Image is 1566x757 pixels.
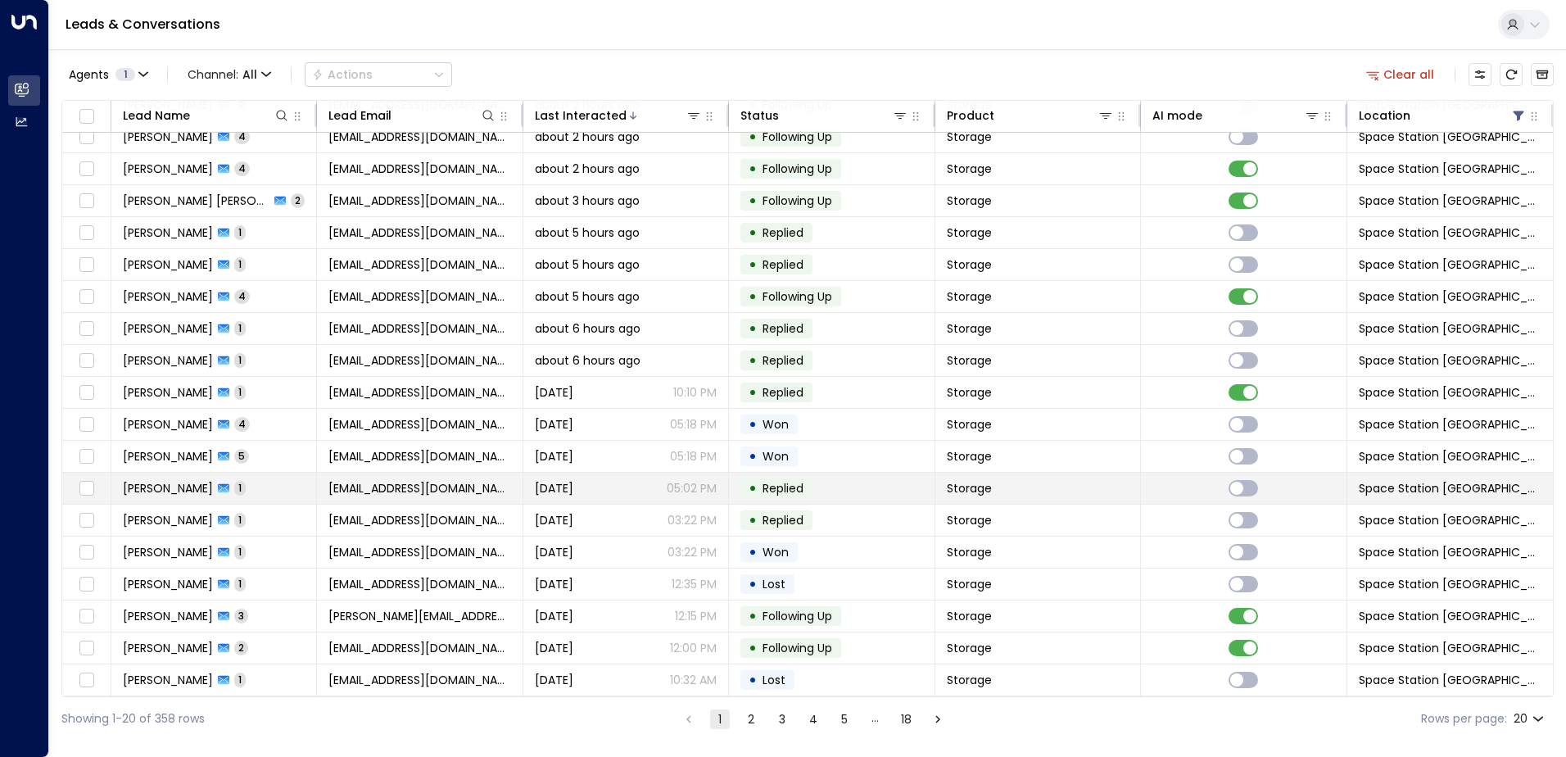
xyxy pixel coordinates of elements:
[673,384,717,401] p: 10:10 PM
[535,384,573,401] span: Yesterday
[123,106,190,125] div: Lead Name
[234,129,250,143] span: 4
[749,315,757,342] div: •
[947,106,994,125] div: Product
[749,602,757,630] div: •
[535,640,573,656] span: Yesterday
[763,288,832,305] span: Following Up
[535,512,573,528] span: Yesterday
[1359,448,1541,465] span: Space Station Doncaster
[234,577,246,591] span: 1
[947,672,992,688] span: Storage
[1500,63,1523,86] span: Refresh
[66,15,220,34] a: Leads & Conversations
[772,709,792,729] button: Go to page 3
[123,193,269,209] span: Michaela Hoshang
[763,608,832,624] span: Following Up
[947,416,992,433] span: Storage
[123,320,213,337] span: Carter Frazier
[123,544,213,560] span: Amanda Pratt
[76,478,97,499] span: Toggle select row
[535,106,627,125] div: Last Interacted
[763,193,832,209] span: Following Up
[76,542,97,563] span: Toggle select row
[535,224,640,241] span: about 5 hours ago
[749,187,757,215] div: •
[668,544,717,560] p: 03:22 PM
[866,709,885,729] div: …
[328,129,510,145] span: philipclegg1995@gmail.com
[123,576,213,592] span: Beryllena Burton-Mano
[76,606,97,627] span: Toggle select row
[123,608,213,624] span: Nadine Jillings
[123,416,213,433] span: Claudiu Cazan
[76,159,97,179] span: Toggle select row
[1359,352,1541,369] span: Space Station Doncaster
[1360,63,1442,86] button: Clear all
[1359,256,1541,273] span: Space Station Doncaster
[928,709,948,729] button: Go to next page
[123,129,213,145] span: Phil Clegg
[947,544,992,560] span: Storage
[328,193,510,209] span: michaelahoshang45@gmail.com
[123,161,213,177] span: Emma Pearson
[1152,106,1319,125] div: AI mode
[535,608,573,624] span: Yesterday
[672,576,717,592] p: 12:35 PM
[234,449,249,463] span: 5
[670,672,717,688] p: 10:32 AM
[234,641,248,655] span: 2
[76,351,97,371] span: Toggle select row
[76,510,97,531] span: Toggle select row
[763,640,832,656] span: Following Up
[749,155,757,183] div: •
[1469,63,1491,86] button: Customize
[305,62,452,87] button: Actions
[947,193,992,209] span: Storage
[328,672,510,688] span: naomisritchie81@gmail.com
[1359,161,1541,177] span: Space Station Doncaster
[763,416,789,433] span: Won
[234,385,246,399] span: 1
[1359,129,1541,145] span: Space Station Doncaster
[710,709,730,729] button: page 1
[763,256,803,273] span: Replied
[947,576,992,592] span: Storage
[234,353,246,367] span: 1
[740,106,779,125] div: Status
[763,480,803,496] span: Replied
[1359,193,1541,209] span: Space Station Doncaster
[76,574,97,595] span: Toggle select row
[328,256,510,273] span: janine0289@hotmail.co.uk
[763,352,803,369] span: Replied
[1359,544,1541,560] span: Space Station Doncaster
[763,161,832,177] span: Following Up
[1359,106,1410,125] div: Location
[947,288,992,305] span: Storage
[740,106,907,125] div: Status
[328,384,510,401] span: neilmidd84@gmail.com
[947,161,992,177] span: Storage
[678,709,948,729] nav: pagination navigation
[76,446,97,467] span: Toggle select row
[535,129,640,145] span: about 2 hours ago
[535,448,573,465] span: Yesterday
[76,223,97,243] span: Toggle select row
[234,257,246,271] span: 1
[123,448,213,465] span: Adam Dyer
[670,416,717,433] p: 05:18 PM
[749,474,757,502] div: •
[947,480,992,496] span: Storage
[1359,640,1541,656] span: Space Station Doncaster
[749,251,757,279] div: •
[749,123,757,151] div: •
[535,256,640,273] span: about 5 hours ago
[123,256,213,273] span: Janine Dernie
[1531,63,1554,86] button: Archived Leads
[1359,480,1541,496] span: Space Station Doncaster
[1359,672,1541,688] span: Space Station Doncaster
[76,255,97,275] span: Toggle select row
[328,608,510,624] span: nadine.marie@hotmail.co.uk
[328,416,510,433] span: claudiu_cth97@yahoo.com
[749,666,757,694] div: •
